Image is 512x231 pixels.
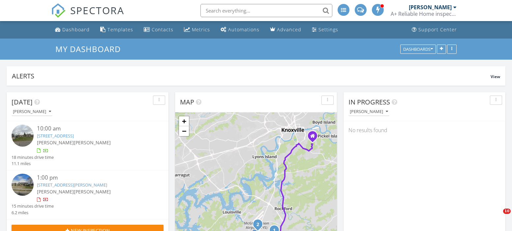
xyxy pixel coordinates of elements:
[98,24,136,36] a: Templates
[309,24,341,36] a: Settings
[256,222,259,227] i: 2
[318,26,338,33] div: Settings
[141,24,176,36] a: Contacts
[313,136,316,140] div: 509 Panorama Drive, Knoxville TN 37920
[418,26,457,33] div: Support Center
[74,139,111,146] span: [PERSON_NAME]
[37,133,74,139] a: [STREET_ADDRESS]
[277,26,301,33] div: Advanced
[267,24,304,36] a: Advanced
[152,26,173,33] div: Contacts
[12,160,54,167] div: 11.1 miles
[344,121,505,139] div: No results found
[258,224,262,228] div: 1420 St Thomas Way, Alcoa, TN 37701
[55,43,126,54] a: My Dashboard
[37,174,151,182] div: 1:00 pm
[12,174,34,196] img: streetview
[70,3,124,17] span: SPECTORA
[12,107,52,116] button: [PERSON_NAME]
[400,44,436,54] button: Dashboards
[37,182,107,188] a: [STREET_ADDRESS][PERSON_NAME]
[179,126,189,136] a: Zoom out
[348,107,389,116] button: [PERSON_NAME]
[51,3,66,18] img: The Best Home Inspection Software - Spectora
[391,11,457,17] div: A+ Reliable Home inspections LLC
[13,109,51,114] div: [PERSON_NAME]
[107,26,133,33] div: Templates
[12,210,54,216] div: 6.2 miles
[409,4,452,11] div: [PERSON_NAME]
[181,24,213,36] a: Metrics
[180,98,194,106] span: Map
[200,4,332,17] input: Search everything...
[74,188,111,195] span: [PERSON_NAME]
[37,188,74,195] span: [PERSON_NAME]
[51,9,124,23] a: SPECTORA
[403,47,433,51] div: Dashboards
[12,203,54,209] div: 15 minutes drive time
[12,98,33,106] span: [DATE]
[179,116,189,126] a: Zoom in
[491,74,500,79] span: View
[52,24,92,36] a: Dashboard
[218,24,262,36] a: Automations (Advanced)
[12,125,34,147] img: streetview
[62,26,90,33] div: Dashboard
[350,109,388,114] div: [PERSON_NAME]
[12,72,491,80] div: Alerts
[37,125,151,133] div: 10:00 am
[12,154,54,160] div: 18 minutes drive time
[503,209,511,214] span: 10
[37,139,74,146] span: [PERSON_NAME]
[12,174,164,216] a: 1:00 pm [STREET_ADDRESS][PERSON_NAME] [PERSON_NAME][PERSON_NAME] 15 minutes drive time 6.2 miles
[12,125,164,167] a: 10:00 am [STREET_ADDRESS] [PERSON_NAME][PERSON_NAME] 18 minutes drive time 11.1 miles
[348,98,390,106] span: In Progress
[409,24,460,36] a: Support Center
[228,26,259,33] div: Automations
[192,26,210,33] div: Metrics
[490,209,505,224] iframe: Intercom live chat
